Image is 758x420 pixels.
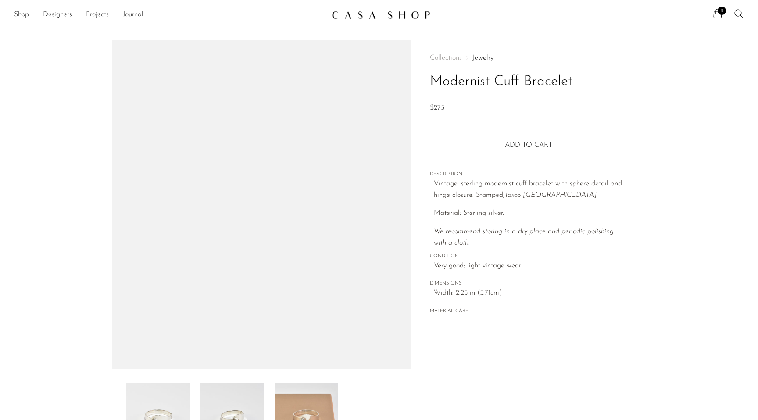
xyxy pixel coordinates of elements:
[434,260,627,272] span: Very good; light vintage wear.
[504,192,598,199] em: Taxco [GEOGRAPHIC_DATA].
[14,7,325,22] nav: Desktop navigation
[434,178,627,201] p: Vintage, sterling modernist cuff bracelet with sphere detail and hinge closure. Stamped,
[430,253,627,260] span: CONDITION
[505,142,552,149] span: Add to cart
[718,7,726,15] span: 2
[430,134,627,157] button: Add to cart
[430,280,627,288] span: DIMENSIONS
[43,9,72,21] a: Designers
[434,228,614,246] i: We recommend storing in a dry place and periodic polishing with a cloth.
[430,308,468,315] button: MATERIAL CARE
[430,71,627,93] h1: Modernist Cuff Bracelet
[430,54,627,61] nav: Breadcrumbs
[123,9,143,21] a: Journal
[472,54,493,61] a: Jewelry
[430,54,462,61] span: Collections
[14,7,325,22] ul: NEW HEADER MENU
[434,208,627,219] p: Material: Sterling silver.
[86,9,109,21] a: Projects
[430,171,627,178] span: DESCRIPTION
[430,104,444,111] span: $275
[14,9,29,21] a: Shop
[434,288,627,299] span: Width: 2.25 in (5.71cm)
